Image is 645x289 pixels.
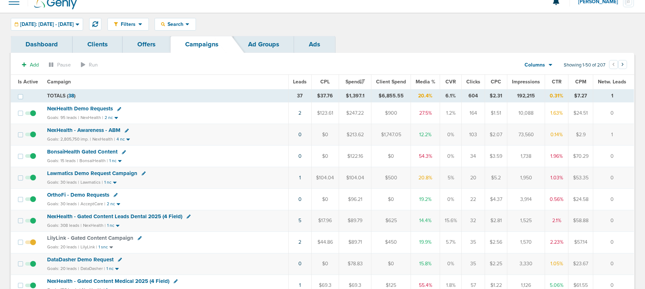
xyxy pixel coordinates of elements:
td: 1 [593,89,634,102]
small: BonsaiHealth | [79,158,108,163]
td: $3.59 [485,146,507,167]
td: 27.5% [411,102,440,124]
span: OrthoFi - Demo Requests [47,192,109,198]
td: 1.96% [545,146,568,167]
td: 10,088 [507,102,545,124]
a: 0 [298,132,302,138]
small: 1 nc [104,180,111,185]
small: AcceptCare | [81,201,105,206]
span: Impressions [512,79,540,85]
a: 2 [298,239,301,245]
td: 103 [462,124,485,146]
td: $2.31 [485,89,507,102]
a: 0 [298,153,302,159]
td: 1,525 [507,210,545,231]
td: 2.1% [545,210,568,231]
span: Search [165,21,186,27]
span: NexHealth - Awareness - ABM [47,127,120,133]
td: 1,950 [507,167,545,189]
td: 37 [288,89,311,102]
td: $247.22 [339,102,371,124]
td: $1.51 [485,102,507,124]
small: LilyLink | [81,244,97,249]
span: Spend [346,79,365,85]
td: 2.23% [545,231,568,253]
td: $53.35 [568,167,593,189]
td: $37.76 [311,89,339,102]
td: 0% [440,188,462,210]
td: 604 [462,89,485,102]
td: $0 [311,188,339,210]
td: 0% [440,124,462,146]
span: NexHealth - Gated Content Leads Dental 2025 (4 Field) [47,213,182,220]
small: Lawmatics | [81,180,103,185]
td: $2.81 [485,210,507,231]
span: CPM [575,79,586,85]
span: Campaign [47,79,71,85]
td: 1.63% [545,102,568,124]
a: Clients [73,36,123,53]
td: $0 [311,124,339,146]
td: 0 [593,167,634,189]
button: Add [18,60,43,70]
small: NexHealth | [92,137,115,142]
td: $58.88 [568,210,593,231]
span: CPL [320,79,330,85]
td: 5% [440,167,462,189]
small: Goals: 20 leads | [47,244,79,250]
td: 1 [593,124,634,146]
td: $78.83 [339,253,371,275]
td: $89.71 [339,231,371,253]
td: $23.67 [568,253,593,275]
td: $17.96 [311,210,339,231]
td: 19.2% [411,188,440,210]
span: Media % [416,79,435,85]
small: NexHealth | [81,115,103,120]
td: 1,570 [507,231,545,253]
td: 6.1% [440,89,462,102]
span: DataDasher Demo Request [47,256,114,263]
span: Is Active [18,79,38,85]
span: Add [30,62,39,68]
td: $2.07 [485,124,507,146]
span: Netw. Leads [598,79,626,85]
td: 1,738 [507,146,545,167]
td: 1.05% [545,253,568,275]
small: Goals: 30 leads | [47,201,79,207]
td: 22 [462,188,485,210]
td: 0 [593,188,634,210]
small: 2 nc [105,115,113,120]
td: $450 [371,231,411,253]
td: 20.8% [411,167,440,189]
td: $2.56 [485,231,507,253]
td: $213.62 [339,124,371,146]
td: $89.79 [339,210,371,231]
td: 32 [462,210,485,231]
span: BonsaiHealth Gated Content [47,148,118,155]
span: NexHealth - Gated Content Medical 2025 (4 Field) [47,278,169,284]
span: CTR [552,79,562,85]
small: 1 nc [106,266,114,271]
td: 0% [440,146,462,167]
span: CPC [491,79,501,85]
td: $0 [371,188,411,210]
td: $70.29 [568,146,593,167]
small: Goals: 30 leads | [47,180,79,185]
small: Goals: 2,805,750 imp. | [47,137,91,142]
td: $1,747.05 [371,124,411,146]
a: 0 [298,196,302,202]
span: CVR [445,79,456,85]
td: 19.9% [411,231,440,253]
td: 5.7% [440,231,462,253]
td: 0.56% [545,188,568,210]
small: DataDasher | [81,266,105,271]
ul: Pagination [609,61,627,70]
span: Client Spend [376,79,406,85]
td: $104.04 [311,167,339,189]
a: Ads [294,36,335,53]
td: $123.61 [311,102,339,124]
td: 192,215 [507,89,545,102]
td: $0 [371,146,411,167]
td: $7.27 [568,89,593,102]
td: 0 [593,146,634,167]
